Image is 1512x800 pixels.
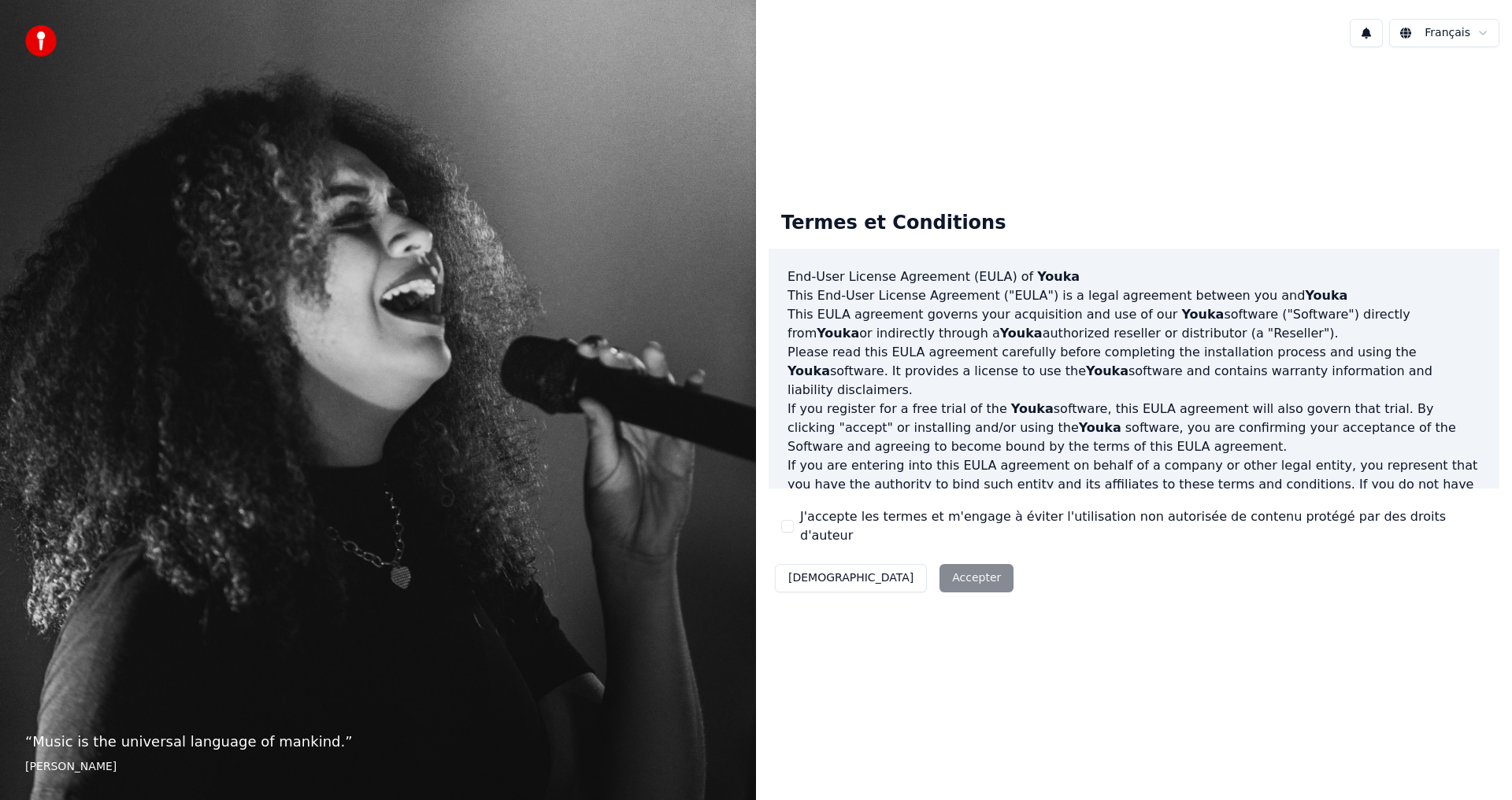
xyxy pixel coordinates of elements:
label: J'accepte les termes et m'engage à éviter l'utilisation non autorisée de contenu protégé par des ... [800,507,1487,545]
span: Youka [1037,269,1080,284]
footer: [PERSON_NAME] [25,759,731,775]
p: “ Music is the universal language of mankind. ” [25,731,731,753]
span: Youka [1305,288,1347,303]
p: This End-User License Agreement ("EULA") is a legal agreement between you and [787,286,1480,305]
span: Youka [787,363,830,378]
p: If you register for a free trial of the software, this EULA agreement will also govern that trial... [787,400,1480,456]
h3: End-User License Agreement (EULA) of [787,267,1480,286]
div: Termes et Conditions [769,198,1018,249]
p: Please read this EULA agreement carefully before completing the installation process and using th... [787,343,1480,400]
span: Youka [817,326,859,341]
span: Youka [1079,420,1121,435]
span: Youka [1086,363,1128,378]
img: youka [25,25,57,57]
span: Youka [1181,307,1224,322]
span: Youka [1000,326,1043,341]
span: Youka [1011,401,1054,416]
p: If you are entering into this EULA agreement on behalf of a company or other legal entity, you re... [787,456,1480,532]
button: [DEMOGRAPHIC_DATA] [775,564,927,592]
p: This EULA agreement governs your acquisition and use of our software ("Software") directly from o... [787,305,1480,343]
